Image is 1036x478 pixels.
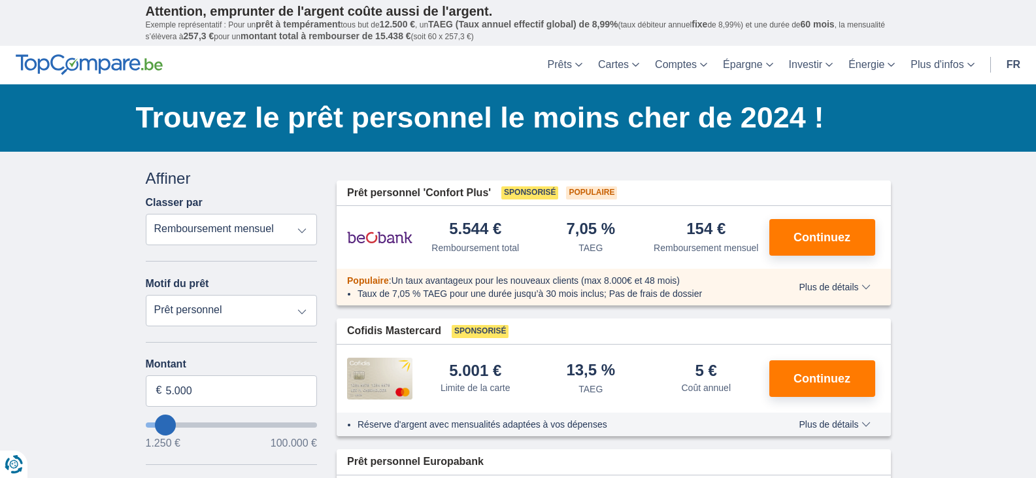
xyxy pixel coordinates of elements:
span: Cofidis Mastercard [347,324,441,339]
input: wantToBorrow [146,422,318,428]
span: Prêt personnel Europabank [347,454,484,469]
div: Affiner [146,167,318,190]
span: Continuez [794,231,850,243]
div: 5.544 € [449,221,501,239]
div: 13,5 % [566,362,615,380]
img: TopCompare [16,54,163,75]
span: montant total à rembourser de 15.438 € [241,31,411,41]
div: Remboursement total [431,241,519,254]
p: Exemple représentatif : Pour un tous but de , un (taux débiteur annuel de 8,99%) et une durée de ... [146,19,891,43]
a: Épargne [715,46,781,84]
span: Plus de détails [799,420,870,429]
button: Continuez [769,219,875,256]
a: Prêts [540,46,590,84]
li: Taux de 7,05 % TAEG pour une durée jusqu’à 30 mois inclus; Pas de frais de dossier [358,287,761,300]
a: Comptes [647,46,715,84]
a: Plus d'infos [903,46,982,84]
span: Sponsorisé [452,325,509,338]
div: 5.001 € [449,363,501,379]
span: Populaire [347,275,389,286]
div: : [337,274,771,287]
button: Plus de détails [789,282,880,292]
span: Prêt personnel 'Confort Plus' [347,186,491,201]
span: Sponsorisé [501,186,558,199]
div: 7,05 % [566,221,615,239]
h1: Trouvez le prêt personnel le moins cher de 2024 ! [136,97,891,138]
div: Coût annuel [681,381,731,394]
div: TAEG [578,241,603,254]
span: 100.000 € [271,438,317,449]
span: Plus de détails [799,282,870,292]
span: 60 mois [801,19,835,29]
span: € [156,383,162,398]
span: prêt à tempérament [256,19,341,29]
div: Limite de la carte [441,381,510,394]
a: fr [999,46,1028,84]
a: Investir [781,46,841,84]
span: 1.250 € [146,438,180,449]
img: pret personnel Beobank [347,221,412,254]
a: Énergie [841,46,903,84]
li: Réserve d'argent avec mensualités adaptées à vos dépenses [358,418,761,431]
img: pret personnel Cofidis CC [347,358,412,400]
span: Un taux avantageux pour les nouveaux clients (max 8.000€ et 48 mois) [392,275,680,286]
label: Motif du prêt [146,278,209,290]
div: 5 € [695,363,717,379]
span: TAEG (Taux annuel effectif global) de 8,99% [428,19,618,29]
a: Cartes [590,46,647,84]
div: TAEG [578,383,603,396]
div: Remboursement mensuel [654,241,758,254]
div: 154 € [686,221,726,239]
button: Plus de détails [789,419,880,430]
label: Montant [146,358,318,370]
label: Classer par [146,197,203,209]
span: Continuez [794,373,850,384]
span: Populaire [566,186,617,199]
span: 12.500 € [380,19,416,29]
span: fixe [692,19,707,29]
p: Attention, emprunter de l'argent coûte aussi de l'argent. [146,3,891,19]
span: 257,3 € [184,31,214,41]
button: Continuez [769,360,875,397]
